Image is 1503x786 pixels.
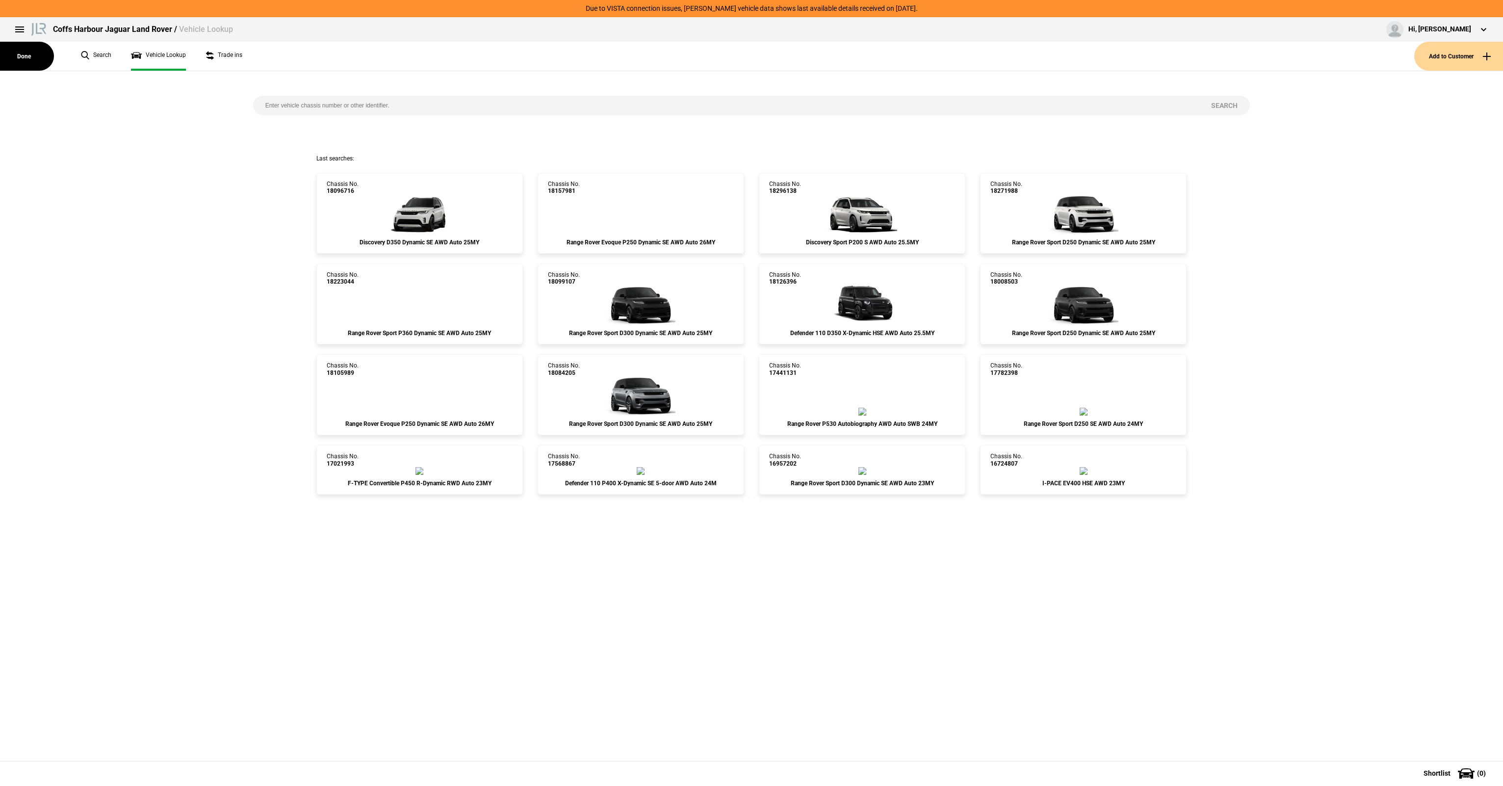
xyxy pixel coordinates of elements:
img: exterior-0 [415,467,423,475]
button: Add to Customer [1414,42,1503,71]
div: Range Rover Sport D300 Dynamic SE AWD Auto 25MY [548,420,734,427]
div: I-PACE EV400 HSE AWD 23MY [990,480,1176,487]
span: 18008503 [990,278,1022,285]
div: Chassis No. [990,362,1022,376]
a: Trade ins [206,42,242,71]
button: Shortlist(0) [1409,761,1503,786]
div: Range Rover Sport P360 Dynamic SE AWD Auto 25MY [327,330,513,337]
img: 18126396_ext.jpeg [827,286,897,325]
div: Chassis No. [548,271,580,286]
img: exterior-0 [858,408,866,416]
div: Chassis No. [548,181,580,195]
div: Range Rover Sport D300 Dynamic SE AWD Auto 23MY [769,480,955,487]
img: 18084205_ext.jpeg [606,376,675,416]
input: Enter vehicle chassis number or other identifier. [253,96,1199,115]
div: Range Rover Sport D250 Dynamic SE AWD Auto 25MY [990,330,1176,337]
div: Range Rover Evoque P250 Dynamic SE AWD Auto 26MY [327,420,513,427]
div: Chassis No. [327,362,359,376]
div: Chassis No. [990,181,1022,195]
div: Chassis No. [769,181,801,195]
span: 18296138 [769,187,801,194]
span: Shortlist [1424,770,1451,777]
img: 18271988_ext.jpeg [1049,195,1118,234]
div: Discovery Sport P200 S AWD Auto 25.5MY [769,239,955,246]
span: 18099107 [548,278,580,285]
img: 18008503_ext.jpeg [1049,286,1118,325]
div: Chassis No. [548,362,580,376]
span: 18271988 [990,187,1022,194]
button: Search [1199,96,1250,115]
span: 16724807 [990,460,1022,467]
span: 17441131 [769,369,801,376]
a: Vehicle Lookup [131,42,186,71]
div: Coffs Harbour Jaguar Land Rover / [53,24,233,35]
span: Vehicle Lookup [179,25,233,34]
span: 18223044 [327,278,359,285]
span: 16957202 [769,460,801,467]
a: Search [81,42,111,71]
div: Discovery D350 Dynamic SE AWD Auto 25MY [327,239,513,246]
div: Chassis No. [327,181,359,195]
img: 18099107_ext.jpeg [606,286,675,325]
div: Range Rover P530 Autobiography AWD Auto SWB 24MY [769,420,955,427]
div: Chassis No. [990,453,1022,467]
img: 18096716_ext.jpeg [385,195,454,234]
img: 18296138_ext.jpeg [827,195,897,234]
div: Defender 110 D350 X-Dynamic HSE AWD Auto 25.5MY [769,330,955,337]
div: Range Rover Sport D250 Dynamic SE AWD Auto 25MY [990,239,1176,246]
span: 17782398 [990,369,1022,376]
div: Chassis No. [769,453,801,467]
span: 18084205 [548,369,580,376]
span: 18126396 [769,278,801,285]
div: Range Rover Evoque P250 Dynamic SE AWD Auto 26MY [548,239,734,246]
div: Chassis No. [769,362,801,376]
img: landrover.png [29,21,48,36]
img: exterior-0 [1080,408,1088,416]
span: 17568867 [548,460,580,467]
img: exterior-0 [1080,467,1088,475]
span: 18105989 [327,369,359,376]
span: 17021993 [327,460,359,467]
div: Hi, [PERSON_NAME] [1408,25,1471,34]
span: Last searches: [316,155,354,162]
span: ( 0 ) [1477,770,1486,777]
div: Chassis No. [990,271,1022,286]
div: Chassis No. [769,271,801,286]
img: exterior-0 [637,467,645,475]
img: exterior-0 [858,467,866,475]
div: Range Rover Sport D300 Dynamic SE AWD Auto 25MY [548,330,734,337]
div: Range Rover Sport D250 SE AWD Auto 24MY [990,420,1176,427]
span: 18157981 [548,187,580,194]
div: Defender 110 P400 X-Dynamic SE 5-door AWD Auto 24M [548,480,734,487]
div: F-TYPE Convertible P450 R-Dynamic RWD Auto 23MY [327,480,513,487]
div: Chassis No. [327,453,359,467]
div: Chassis No. [548,453,580,467]
span: 18096716 [327,187,359,194]
div: Chassis No. [327,271,359,286]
